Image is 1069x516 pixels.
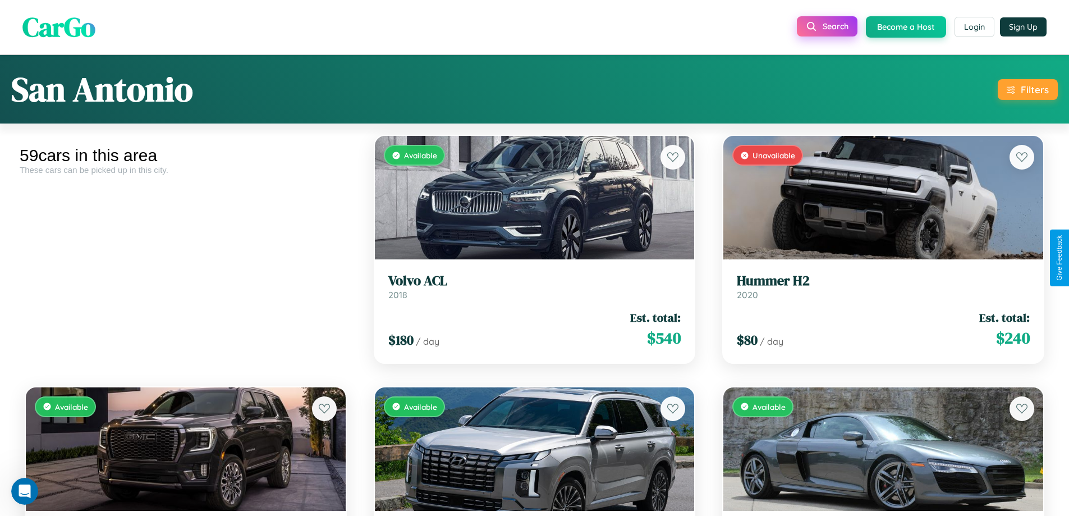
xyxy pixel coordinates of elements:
[388,331,414,349] span: $ 180
[630,309,681,326] span: Est. total:
[823,21,848,31] span: Search
[404,402,437,412] span: Available
[404,150,437,160] span: Available
[737,273,1030,289] h3: Hummer H2
[416,336,439,347] span: / day
[388,273,681,289] h3: Volvo ACL
[1021,84,1049,95] div: Filters
[11,478,38,505] iframe: Intercom live chat
[20,165,352,175] div: These cars can be picked up in this city.
[1000,17,1047,36] button: Sign Up
[22,8,95,45] span: CarGo
[996,327,1030,349] span: $ 240
[760,336,783,347] span: / day
[647,327,681,349] span: $ 540
[979,309,1030,326] span: Est. total:
[737,331,758,349] span: $ 80
[998,79,1058,100] button: Filters
[955,17,994,37] button: Login
[866,16,946,38] button: Become a Host
[388,273,681,300] a: Volvo ACL2018
[753,150,795,160] span: Unavailable
[20,146,352,165] div: 59 cars in this area
[753,402,786,412] span: Available
[737,273,1030,300] a: Hummer H22020
[797,16,857,36] button: Search
[55,402,88,412] span: Available
[737,289,758,300] span: 2020
[388,289,407,300] span: 2018
[11,66,193,112] h1: San Antonio
[1056,235,1063,281] div: Give Feedback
